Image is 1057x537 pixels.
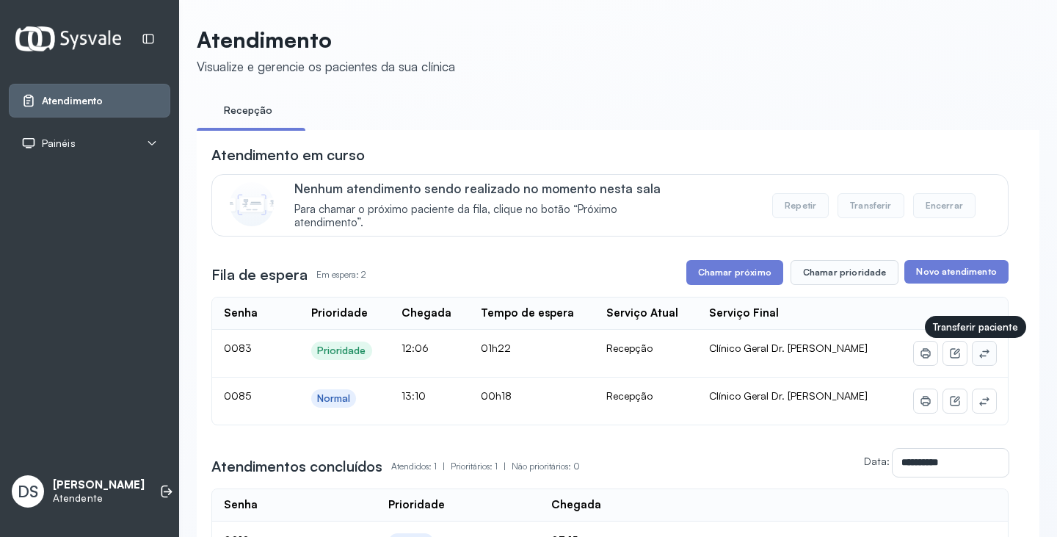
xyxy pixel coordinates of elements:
[197,98,299,123] a: Recepção
[224,389,251,402] span: 0085
[224,498,258,512] div: Senha
[53,492,145,505] p: Atendente
[317,345,366,357] div: Prioridade
[21,93,158,108] a: Atendimento
[504,461,506,472] span: |
[388,498,445,512] div: Prioridade
[551,498,601,512] div: Chegada
[606,342,686,355] div: Recepção
[709,342,868,354] span: Clínico Geral Dr. [PERSON_NAME]
[317,392,351,405] div: Normal
[294,203,683,231] span: Para chamar o próximo paciente da fila, clique no botão “Próximo atendimento”.
[709,389,868,402] span: Clínico Geral Dr. [PERSON_NAME]
[197,59,455,74] div: Visualize e gerencie os pacientes da sua clínica
[904,260,1008,284] button: Novo atendimento
[224,342,252,354] span: 0083
[791,260,899,285] button: Chamar prioridade
[402,389,426,402] span: 13:10
[294,181,683,196] p: Nenhum atendimento sendo realizado no momento nesta sala
[42,137,76,150] span: Painéis
[772,193,829,218] button: Repetir
[606,389,686,403] div: Recepção
[913,193,976,218] button: Encerrar
[481,342,511,354] span: 01h22
[197,26,455,53] p: Atendimento
[451,456,512,477] p: Prioritários: 1
[211,456,382,477] h3: Atendimentos concluídos
[402,342,429,354] span: 12:06
[481,306,574,320] div: Tempo de espera
[864,455,890,467] label: Data:
[311,306,368,320] div: Prioridade
[211,264,308,285] h3: Fila de espera
[230,182,274,226] img: Imagem de CalloutCard
[211,145,365,165] h3: Atendimento em curso
[606,306,678,320] div: Serviço Atual
[481,389,512,402] span: 00h18
[15,26,121,51] img: Logotipo do estabelecimento
[686,260,783,285] button: Chamar próximo
[224,306,258,320] div: Senha
[53,478,145,492] p: [PERSON_NAME]
[838,193,904,218] button: Transferir
[443,461,445,472] span: |
[391,456,451,477] p: Atendidos: 1
[316,264,366,285] p: Em espera: 2
[512,456,580,477] p: Não prioritários: 0
[709,306,779,320] div: Serviço Final
[402,306,451,320] div: Chegada
[42,95,103,107] span: Atendimento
